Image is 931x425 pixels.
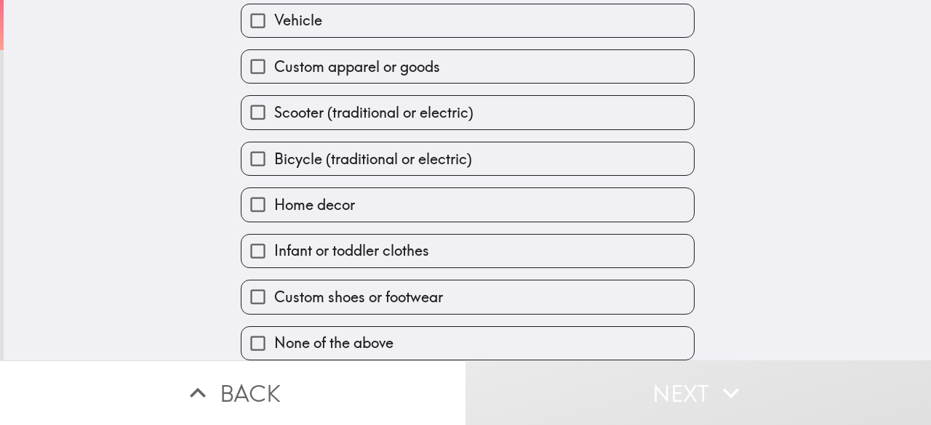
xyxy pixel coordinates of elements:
[274,333,393,353] span: None of the above
[274,240,429,261] span: Infant or toddler clothes
[241,50,694,83] button: Custom apparel or goods
[241,280,694,313] button: Custom shoes or footwear
[274,102,474,123] span: Scooter (traditional or electric)
[241,327,694,360] button: None of the above
[241,142,694,175] button: Bicycle (traditional or electric)
[241,188,694,221] button: Home decor
[274,57,440,77] span: Custom apparel or goods
[241,235,694,267] button: Infant or toddler clothes
[241,96,694,129] button: Scooter (traditional or electric)
[274,10,322,31] span: Vehicle
[465,360,931,425] button: Next
[241,4,694,37] button: Vehicle
[274,287,443,307] span: Custom shoes or footwear
[274,195,355,215] span: Home decor
[274,149,472,169] span: Bicycle (traditional or electric)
